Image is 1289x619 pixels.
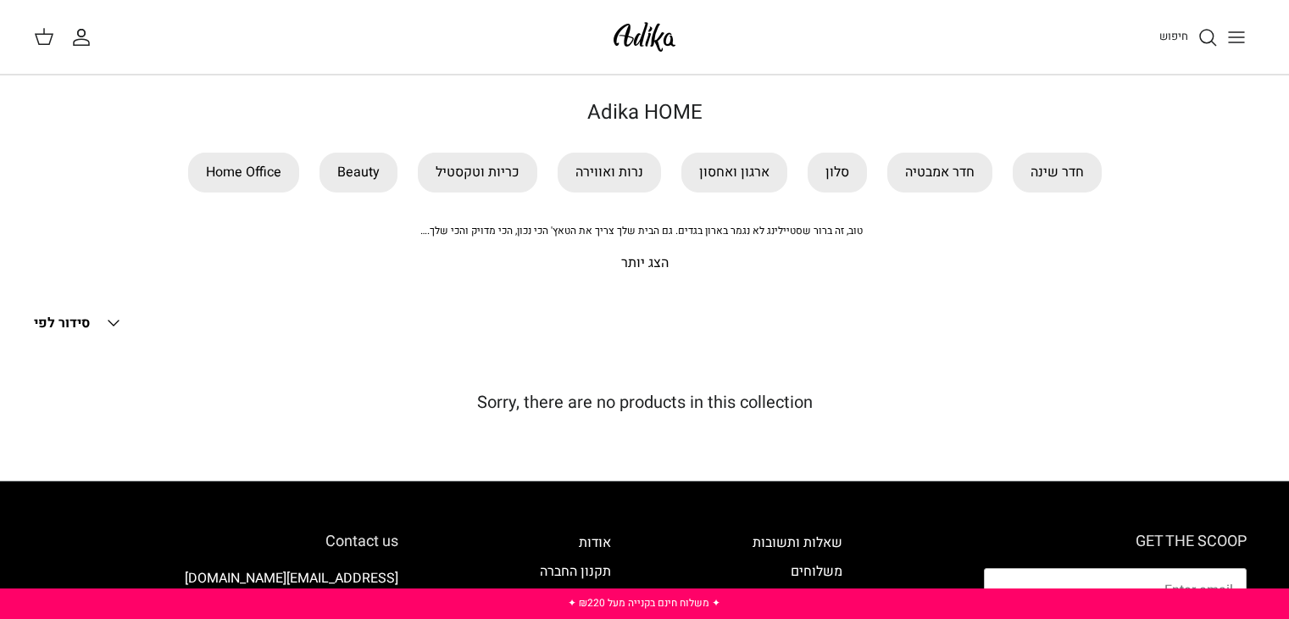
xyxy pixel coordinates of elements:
a: Home Office [188,153,299,192]
button: סידור לפי [34,304,124,342]
a: חיפוש [1159,27,1218,47]
a: תקנון החברה [540,561,611,582]
a: שאלות ותשובות [753,533,842,553]
p: הצג יותר [52,253,1238,275]
a: [EMAIL_ADDRESS][DOMAIN_NAME] [185,568,398,588]
a: ארגון ואחסון [681,153,787,192]
a: Beauty [319,153,397,192]
a: ✦ משלוח חינם בקנייה מעל ₪220 ✦ [568,595,720,611]
input: Email [984,568,1247,612]
img: Adika IL [608,17,681,57]
a: אודות [579,533,611,553]
a: חדר שינה [1013,153,1102,192]
a: כריות וטקסטיל [418,153,537,192]
a: סלון [808,153,867,192]
span: חיפוש [1159,28,1188,44]
button: Toggle menu [1218,19,1255,56]
a: נרות ואווירה [558,153,661,192]
h1: Adika HOME [52,101,1238,125]
h6: GET THE SCOOP [984,533,1247,551]
span: סידור לפי [34,313,90,333]
a: משלוחים [791,561,842,582]
h5: Sorry, there are no products in this collection [34,393,1255,413]
span: טוב, זה ברור שסטיילינג לא נגמר בארון בגדים. גם הבית שלך צריך את הטאץ' הכי נכון, הכי מדויק והכי שלך. [420,223,863,238]
a: החשבון שלי [71,27,98,47]
a: חדר אמבטיה [887,153,992,192]
h6: Contact us [42,533,398,551]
